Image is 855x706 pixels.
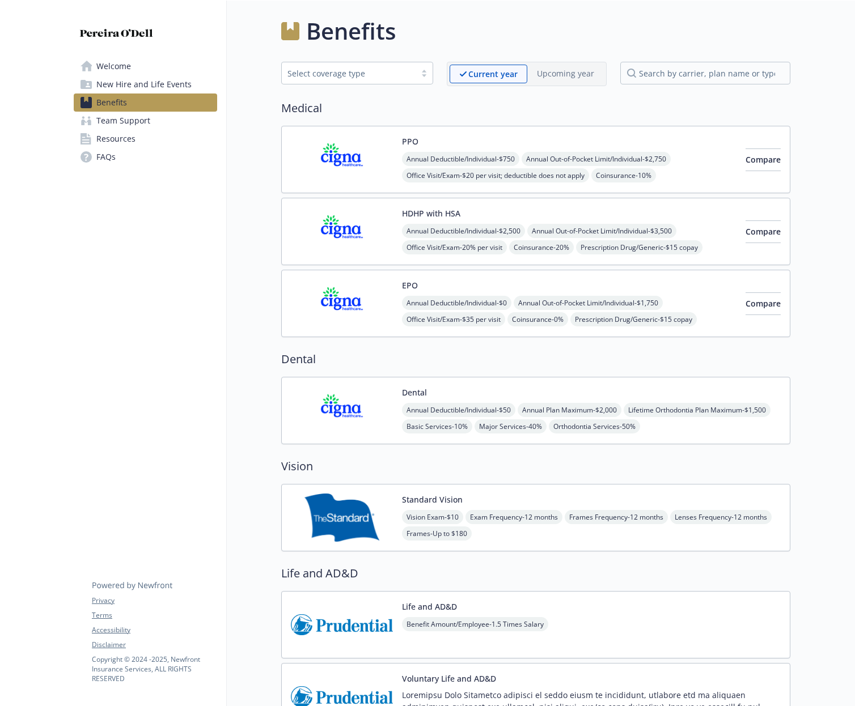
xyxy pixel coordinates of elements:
span: Annual Deductible/Individual - $750 [402,152,519,166]
span: Annual Plan Maximum - $2,000 [518,403,621,417]
span: New Hire and Life Events [96,75,192,93]
img: Prudential Insurance Co of America carrier logo [291,601,393,649]
a: Disclaimer [92,640,217,650]
span: Annual Out-of-Pocket Limit/Individual - $1,750 [514,296,663,310]
span: Annual Deductible/Individual - $2,500 [402,224,525,238]
span: Office Visit/Exam - 20% per visit [402,240,507,254]
span: Coinsurance - 20% [509,240,574,254]
p: Upcoming year [537,67,594,79]
span: Prescription Drug/Generic - $15 copay [570,312,697,326]
p: Current year [468,68,518,80]
img: Standard Insurance Company carrier logo [291,494,393,542]
a: Team Support [74,112,217,130]
a: Accessibility [92,625,217,635]
span: Team Support [96,112,150,130]
h2: Vision [281,458,790,475]
button: Compare [746,148,781,171]
span: Welcome [96,57,131,75]
span: Lifetime Orthodontia Plan Maximum - $1,500 [624,403,771,417]
span: Annual Deductible/Individual - $50 [402,403,515,417]
button: Compare [746,292,781,315]
button: Dental [402,386,427,398]
a: Welcome [74,57,217,75]
span: Benefits [96,93,127,112]
h2: Life and AD&D [281,565,790,582]
a: New Hire and Life Events [74,75,217,93]
span: Upcoming year [527,65,604,83]
img: CIGNA carrier logo [291,207,393,256]
span: Major Services - 40% [475,419,547,433]
a: FAQs [74,148,217,166]
button: EPO [402,279,418,291]
span: Resources [96,130,136,148]
h2: Medical [281,100,790,117]
p: Copyright © 2024 - 2025 , Newfront Insurance Services, ALL RIGHTS RESERVED [92,654,217,683]
span: Lenses Frequency - 12 months [670,510,772,524]
img: CIGNA carrier logo [291,386,393,435]
button: Voluntary Life and AD&D [402,673,496,684]
span: Prescription Drug/Generic - $15 copay [576,240,702,254]
img: CIGNA carrier logo [291,279,393,328]
span: Compare [746,298,781,309]
h2: Dental [281,351,790,368]
button: Compare [746,220,781,243]
img: CIGNA carrier logo [291,135,393,184]
span: Annual Deductible/Individual - $0 [402,296,511,310]
button: HDHP with HSA [402,207,460,219]
a: Resources [74,130,217,148]
button: Life and AD&D [402,601,457,613]
a: Terms [92,610,217,620]
span: Frames Frequency - 12 months [565,510,668,524]
span: Office Visit/Exam - $35 per visit [402,312,505,326]
span: Frames - Up to $180 [402,526,472,541]
span: Exam Frequency - 12 months [465,510,562,524]
h1: Benefits [306,14,396,48]
div: Select coverage type [287,67,410,79]
span: Office Visit/Exam - $20 per visit; deductible does not apply [402,168,589,182]
span: Annual Out-of-Pocket Limit/Individual - $2,750 [522,152,671,166]
a: Benefits [74,93,217,112]
button: PPO [402,135,418,147]
span: Compare [746,154,781,165]
span: Coinsurance - 0% [507,312,568,326]
button: Standard Vision [402,494,463,505]
span: FAQs [96,148,116,166]
span: Vision Exam - $10 [402,510,463,524]
span: Compare [746,226,781,237]
input: search by carrier, plan name or type [620,62,790,84]
a: Privacy [92,596,217,606]
span: Coinsurance - 10% [591,168,656,182]
span: Orthodontia Services - 50% [549,419,640,433]
span: Annual Out-of-Pocket Limit/Individual - $3,500 [527,224,676,238]
span: Basic Services - 10% [402,419,472,433]
span: Benefit Amount/Employee - 1.5 Times Salary [402,617,548,631]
